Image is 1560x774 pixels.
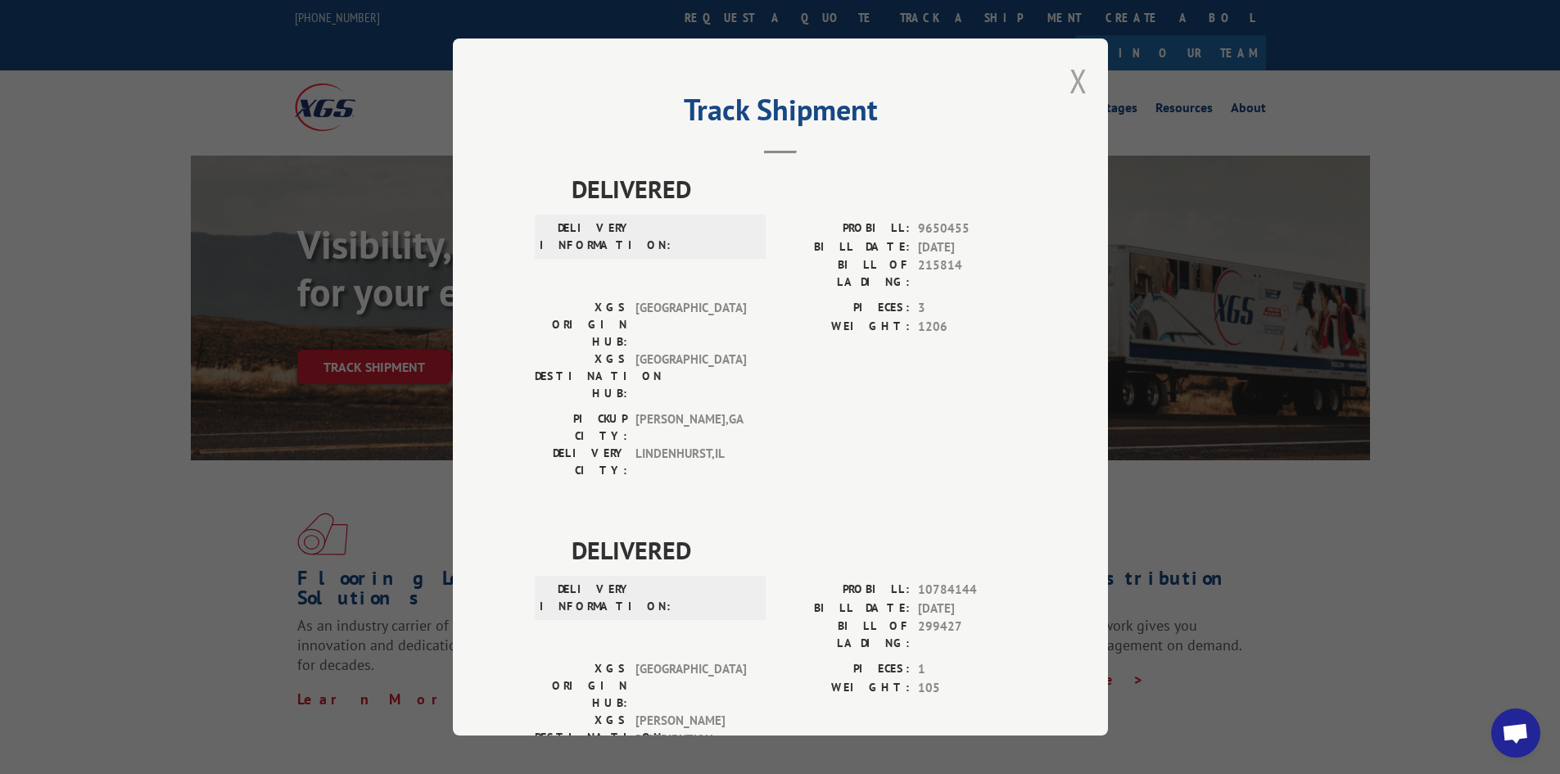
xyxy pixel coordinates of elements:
[918,220,1026,238] span: 9650455
[635,410,746,445] span: [PERSON_NAME] , GA
[535,445,627,479] label: DELIVERY CITY:
[535,98,1026,129] h2: Track Shipment
[918,581,1026,600] span: 10784144
[780,679,910,698] label: WEIGHT:
[780,318,910,337] label: WEIGHT:
[572,532,1026,568] span: DELIVERED
[918,238,1026,257] span: [DATE]
[635,445,746,479] span: LINDENHURST , IL
[1491,708,1540,758] a: Open chat
[635,351,746,402] span: [GEOGRAPHIC_DATA]
[535,299,627,351] label: XGS ORIGIN HUB:
[635,660,746,712] span: [GEOGRAPHIC_DATA]
[540,581,632,615] label: DELIVERY INFORMATION:
[535,660,627,712] label: XGS ORIGIN HUB:
[918,679,1026,698] span: 105
[635,712,746,763] span: [PERSON_NAME] DISTRIBUTION
[918,618,1026,652] span: 299427
[1069,59,1087,102] button: Close modal
[535,351,627,402] label: XGS DESTINATION HUB:
[780,299,910,318] label: PIECES:
[918,256,1026,291] span: 215814
[780,600,910,618] label: BILL DATE:
[540,220,632,254] label: DELIVERY INFORMATION:
[780,238,910,257] label: BILL DATE:
[780,618,910,652] label: BILL OF LADING:
[535,410,627,445] label: PICKUP CITY:
[572,170,1026,207] span: DELIVERED
[780,581,910,600] label: PROBILL:
[535,712,627,763] label: XGS DESTINATION HUB:
[918,660,1026,679] span: 1
[918,318,1026,337] span: 1206
[780,220,910,238] label: PROBILL:
[780,660,910,679] label: PIECES:
[635,299,746,351] span: [GEOGRAPHIC_DATA]
[918,299,1026,318] span: 3
[918,600,1026,618] span: [DATE]
[780,256,910,291] label: BILL OF LADING:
